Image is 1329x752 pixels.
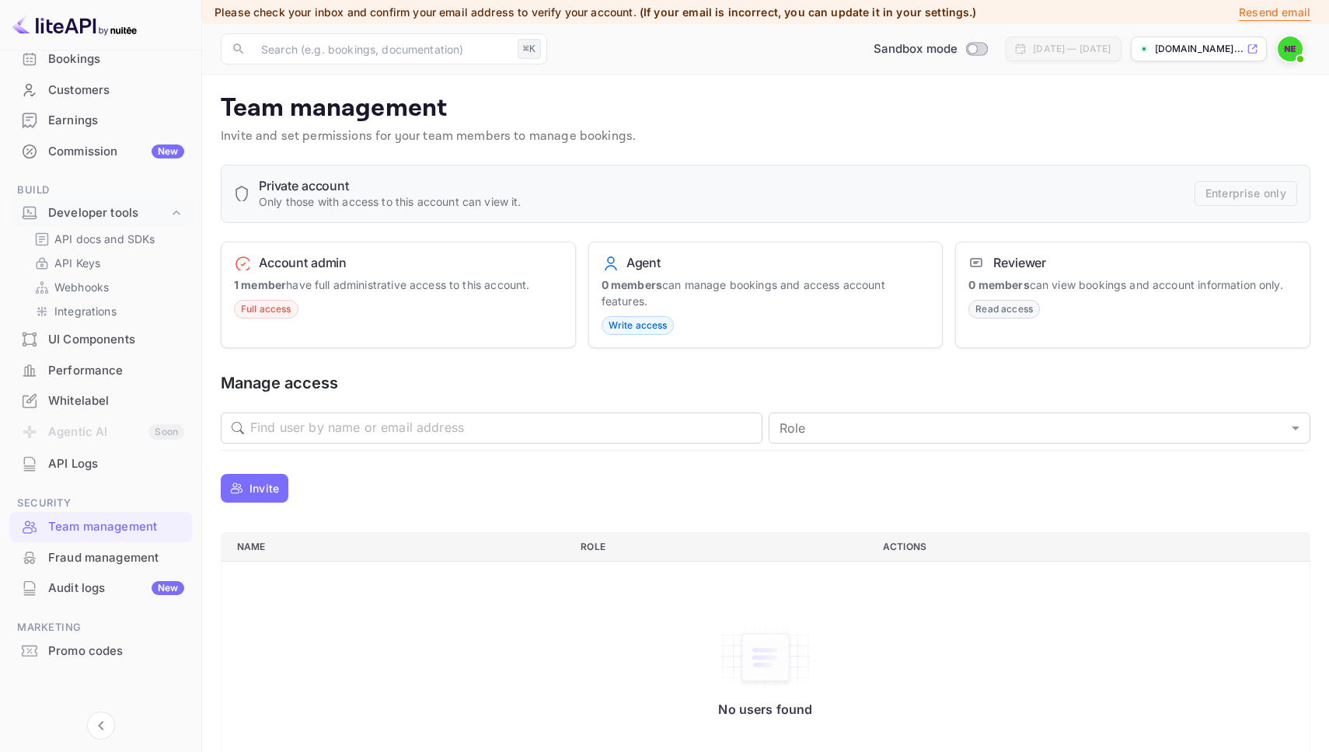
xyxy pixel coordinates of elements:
a: Customers [9,75,192,104]
a: Integrations [34,303,180,319]
strong: 1 member [234,278,286,291]
div: ⌘K [518,39,541,59]
p: Invite and set permissions for your team members to manage bookings. [221,127,1310,146]
p: Resend email [1239,4,1310,21]
p: API docs and SDKs [54,231,155,247]
div: Customers [9,75,192,106]
h6: Reviewer [993,255,1046,270]
button: Invite [221,474,288,503]
div: Earnings [48,112,184,130]
span: Please check your inbox and confirm your email address to verify your account. [215,5,637,19]
a: Performance [9,356,192,385]
h6: Account admin [259,255,347,270]
div: Team management [9,512,192,542]
a: Whitelabel [9,386,192,415]
span: Write access [602,319,674,332]
p: Integrations [54,303,117,319]
span: Security [9,495,192,512]
p: [DOMAIN_NAME]... [1155,42,1244,56]
div: UI Components [48,331,184,349]
p: Only those with access to this account can view it. [259,193,521,210]
div: API Keys [28,252,186,274]
p: Webhooks [54,279,109,295]
div: New [152,581,184,595]
h5: Manage access [221,373,1310,394]
a: API docs and SDKs [34,231,180,247]
a: Team management [9,512,192,541]
div: Developer tools [48,204,169,222]
span: Marketing [9,619,192,636]
a: UI Components [9,325,192,353]
div: Webhooks [28,276,186,298]
span: Full access [235,302,298,316]
div: Audit logs [48,580,184,597]
div: Promo codes [9,636,192,667]
div: Promo codes [48,642,184,660]
th: Actions [870,532,1310,561]
strong: 0 members [602,278,662,291]
div: API Logs [9,449,192,479]
div: Customers [48,82,184,99]
a: API Logs [9,449,192,478]
a: Fraud management [9,543,192,572]
div: Developer tools [9,200,192,227]
div: Earnings [9,106,192,136]
div: Performance [9,356,192,386]
a: Webhooks [34,279,180,295]
div: Commission [48,143,184,161]
a: Earnings [9,106,192,134]
span: Build [9,182,192,199]
div: Fraud management [9,543,192,573]
p: Invite [249,480,279,496]
span: (If your email is incorrect, you can update it in your settings.) [640,5,977,19]
th: Role [568,532,870,561]
div: API Logs [48,455,184,473]
div: Audit logsNew [9,573,192,604]
div: Fraud management [48,549,184,567]
img: No agents have been created [719,625,812,690]
span: Read access [969,302,1039,316]
div: UI Components [9,325,192,355]
img: Njål Eliasson [1278,37,1303,61]
img: LiteAPI logo [12,12,137,37]
span: Sandbox mode [874,40,958,58]
h6: Private account [259,178,521,193]
a: CommissionNew [9,137,192,165]
strong: 0 members [968,278,1029,291]
div: Team management [48,518,184,536]
a: Audit logsNew [9,573,192,602]
div: [DATE] — [DATE] [1033,42,1111,56]
input: Search (e.g. bookings, documentation) [252,33,511,64]
div: Bookings [48,50,184,68]
div: Performance [48,362,184,380]
p: can manage bookings and access account features. [602,277,930,309]
div: Whitelabel [48,392,184,410]
div: Whitelabel [9,386,192,416]
p: API Keys [54,255,100,271]
div: Bookings [9,44,192,75]
input: Find user by name or email address [250,413,762,444]
div: CommissionNew [9,137,192,167]
a: API Keys [34,255,180,271]
a: Promo codes [9,636,192,665]
p: Team management [221,93,1310,124]
h6: Agent [626,255,661,270]
a: Bookings [9,44,192,73]
button: Collapse navigation [87,712,115,740]
p: have full administrative access to this account. [234,277,563,293]
p: No users found [718,702,812,717]
div: New [152,144,184,158]
p: can view bookings and account information only. [968,277,1297,293]
div: API docs and SDKs [28,228,186,250]
th: Name [221,532,569,561]
div: Integrations [28,300,186,322]
div: Switch to Production mode [867,40,994,58]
